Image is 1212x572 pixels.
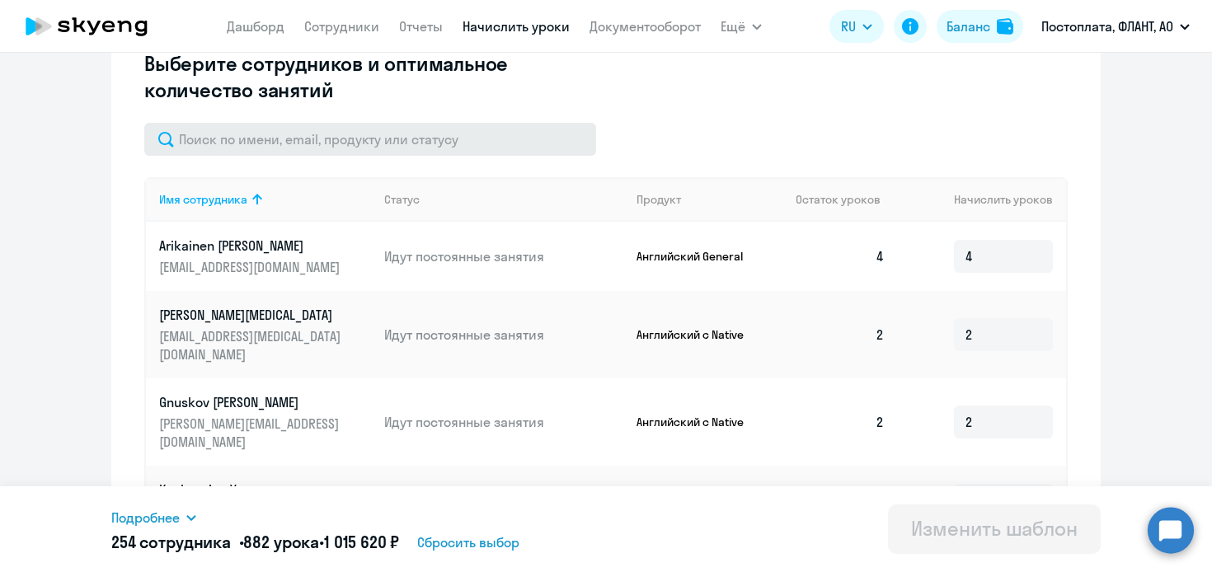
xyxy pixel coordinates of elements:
[243,532,319,552] span: 882 урока
[159,306,344,324] p: [PERSON_NAME][MEDICAL_DATA]
[782,378,898,466] td: 2
[159,192,371,207] div: Имя сотрудника
[1041,16,1173,36] p: Постоплата, ФЛАНТ, АО
[159,327,344,363] p: [EMAIL_ADDRESS][MEDICAL_DATA][DOMAIN_NAME]
[159,481,344,499] p: Kochergina Yana
[997,18,1013,35] img: balance
[637,415,760,429] p: Английский с Native
[796,192,898,207] div: Остаток уроков
[159,258,344,276] p: [EMAIL_ADDRESS][DOMAIN_NAME]
[796,192,881,207] span: Остаток уроков
[911,515,1078,542] div: Изменить шаблон
[947,16,990,36] div: Баланс
[111,508,180,527] span: Подробнее
[159,237,371,276] a: Arikainen [PERSON_NAME][EMAIL_ADDRESS][DOMAIN_NAME]
[159,415,344,451] p: [PERSON_NAME][EMAIL_ADDRESS][DOMAIN_NAME]
[159,393,344,411] p: Gnuskov [PERSON_NAME]
[637,192,783,207] div: Продукт
[144,123,596,156] input: Поиск по имени, email, продукту или статусу
[227,18,284,35] a: Дашборд
[841,16,856,36] span: RU
[324,532,399,552] span: 1 015 620 ₽
[463,18,570,35] a: Начислить уроки
[384,413,623,431] p: Идут постоянные занятия
[384,192,420,207] div: Статус
[590,18,701,35] a: Документооборот
[111,531,399,554] h5: 254 сотрудника • •
[159,393,371,451] a: Gnuskov [PERSON_NAME][PERSON_NAME][EMAIL_ADDRESS][DOMAIN_NAME]
[898,177,1066,222] th: Начислить уроков
[782,291,898,378] td: 2
[159,237,344,255] p: Arikainen [PERSON_NAME]
[782,466,898,535] td: 2
[937,10,1023,43] button: Балансbalance
[384,192,623,207] div: Статус
[417,532,519,552] span: Сбросить выбор
[159,306,371,363] a: [PERSON_NAME][MEDICAL_DATA][EMAIL_ADDRESS][MEDICAL_DATA][DOMAIN_NAME]
[829,10,884,43] button: RU
[888,504,1101,554] button: Изменить шаблон
[399,18,443,35] a: Отчеты
[384,326,623,344] p: Идут постоянные занятия
[159,481,371,520] a: Kochergina Yana[EMAIL_ADDRESS][DOMAIN_NAME]
[721,10,762,43] button: Ещё
[637,192,681,207] div: Продукт
[637,327,760,342] p: Английский с Native
[721,16,745,36] span: Ещё
[159,192,247,207] div: Имя сотрудника
[304,18,379,35] a: Сотрудники
[384,247,623,265] p: Идут постоянные занятия
[637,249,760,264] p: Английский General
[782,222,898,291] td: 4
[1033,7,1198,46] button: Постоплата, ФЛАНТ, АО
[144,50,561,103] h3: Выберите сотрудников и оптимальное количество занятий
